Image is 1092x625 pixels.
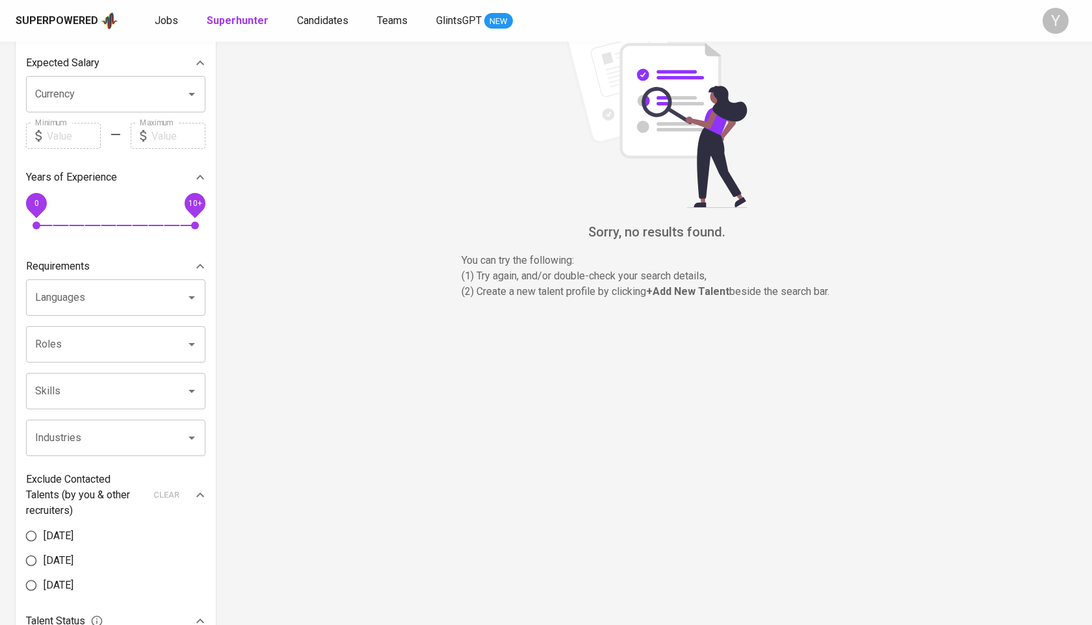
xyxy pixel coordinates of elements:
[26,472,205,518] div: Exclude Contacted Talents (by you & other recruiters)clear
[207,14,268,27] b: Superhunter
[26,55,99,71] p: Expected Salary
[461,284,851,300] p: (2) Create a new talent profile by clicking beside the search bar.
[461,253,851,268] p: You can try the following :
[1043,8,1069,34] div: Y
[151,123,205,149] input: Value
[44,528,73,544] span: [DATE]
[183,288,201,307] button: Open
[377,14,408,27] span: Teams
[16,11,118,31] a: Superpoweredapp logo
[484,15,513,28] span: NEW
[436,13,513,29] a: GlintsGPT NEW
[44,553,73,568] span: [DATE]
[559,13,754,208] img: file_searching.svg
[183,85,201,103] button: Open
[297,14,348,27] span: Candidates
[436,14,482,27] span: GlintsGPT
[183,429,201,447] button: Open
[26,50,205,76] div: Expected Salary
[155,14,178,27] span: Jobs
[183,335,201,353] button: Open
[646,285,729,298] b: + Add New Talent
[155,13,181,29] a: Jobs
[26,259,90,274] p: Requirements
[207,13,271,29] a: Superhunter
[101,11,118,31] img: app logo
[16,14,98,29] div: Superpowered
[34,199,38,208] span: 0
[461,268,851,284] p: (1) Try again, and/or double-check your search details,
[183,382,201,400] button: Open
[44,578,73,593] span: [DATE]
[188,199,201,208] span: 10+
[47,123,101,149] input: Value
[26,170,117,185] p: Years of Experience
[26,253,205,279] div: Requirements
[377,13,410,29] a: Teams
[26,164,205,190] div: Years of Experience
[297,13,351,29] a: Candidates
[26,472,146,518] p: Exclude Contacted Talents (by you & other recruiters)
[237,222,1076,242] h6: Sorry, no results found.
